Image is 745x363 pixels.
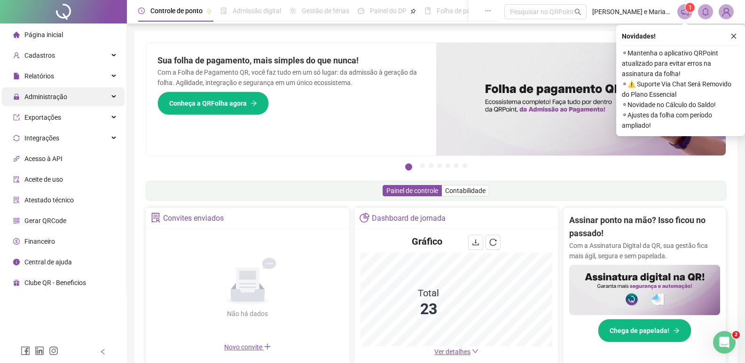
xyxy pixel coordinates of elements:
[24,176,63,183] span: Aceite de uso
[13,259,20,265] span: info-circle
[437,163,442,168] button: 4
[730,33,737,39] span: close
[445,187,486,194] span: Contabilidade
[13,238,20,245] span: dollar
[21,346,30,355] span: facebook
[224,343,271,351] span: Novo convite
[24,258,72,266] span: Central de ajuda
[685,3,695,12] sup: 1
[472,348,478,355] span: down
[372,210,446,226] div: Dashboard de jornada
[437,7,497,15] span: Folha de pagamento
[157,54,425,67] h2: Sua folha de pagamento, mais simples do que nunca!
[370,7,407,15] span: Painel do DP
[24,72,54,80] span: Relatórios
[485,8,491,14] span: ellipsis
[436,43,726,155] img: banner%2F8d14a306-6205-4263-8e5b-06e9a85ad873.png
[157,67,425,88] p: Com a Folha de Pagamento QR, você faz tudo em um só lugar: da admissão à geração da folha. Agilid...
[24,155,63,162] span: Acesso à API
[569,240,720,261] p: Com a Assinatura Digital da QR, sua gestão fica mais ágil, segura e sem papelada.
[251,100,257,107] span: arrow-right
[358,8,364,14] span: dashboard
[713,331,736,354] iframe: Intercom live chat
[290,8,296,14] span: sun
[24,31,63,39] span: Página inicial
[264,343,271,350] span: plus
[151,213,161,223] span: solution
[13,73,20,79] span: file
[719,5,733,19] img: 80235
[472,239,479,246] span: download
[489,239,497,246] span: reload
[622,31,656,41] span: Novidades !
[24,279,86,286] span: Clube QR - Beneficios
[681,8,689,16] span: notification
[701,8,710,16] span: bell
[598,319,691,342] button: Chega de papelada!
[412,235,442,248] h4: Gráfico
[138,8,145,14] span: clock-circle
[169,98,247,108] span: Conheça a QRFolha agora
[100,348,106,355] span: left
[569,214,720,240] h2: Assinar ponto na mão? Isso ficou no passado!
[405,163,412,170] button: 1
[420,163,425,168] button: 2
[13,135,20,141] span: sync
[24,134,59,142] span: Integrações
[434,348,471,355] span: Ver detalhes
[13,155,20,162] span: api
[157,92,269,115] button: Conheça a QRFolha agora
[13,114,20,121] span: export
[163,210,224,226] div: Convites enviados
[386,187,438,194] span: Painel de controle
[410,8,416,14] span: pushpin
[24,93,67,100] span: Administração
[569,265,720,315] img: banner%2F02c71560-61a6-44d4-94b9-c8ab97240462.png
[49,346,58,355] span: instagram
[150,7,203,15] span: Controle de ponto
[13,176,20,183] span: audit
[220,8,227,14] span: file-done
[434,348,478,355] a: Ver detalhes down
[24,217,66,224] span: Gerar QRCode
[622,79,739,100] span: ⚬ ⚠️ Suporte Via Chat Será Removido do Plano Essencial
[13,197,20,203] span: solution
[24,52,55,59] span: Cadastros
[24,196,74,204] span: Atestado técnico
[424,8,431,14] span: book
[446,163,450,168] button: 5
[24,114,61,121] span: Exportações
[622,48,739,79] span: ⚬ Mantenha o aplicativo QRPoint atualizado para evitar erros na assinatura da folha!
[233,7,281,15] span: Admissão digital
[689,4,692,11] span: 1
[463,163,467,168] button: 7
[732,331,740,339] span: 2
[13,279,20,286] span: gift
[24,238,55,245] span: Financeiro
[622,110,739,131] span: ⚬ Ajustes da folha com período ampliado!
[622,100,739,110] span: ⚬ Novidade no Cálculo do Saldo!
[302,7,349,15] span: Gestão de férias
[204,309,291,319] div: Não há dados
[13,52,20,59] span: user-add
[13,93,20,100] span: lock
[610,325,669,336] span: Chega de papelada!
[673,327,680,334] span: arrow-right
[35,346,44,355] span: linkedin
[454,163,459,168] button: 6
[13,31,20,38] span: home
[592,7,672,17] span: [PERSON_NAME] e Mariana alimentação ltda
[13,217,20,224] span: qrcode
[429,163,433,168] button: 3
[206,8,212,14] span: pushpin
[360,213,369,223] span: pie-chart
[574,8,581,15] span: search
